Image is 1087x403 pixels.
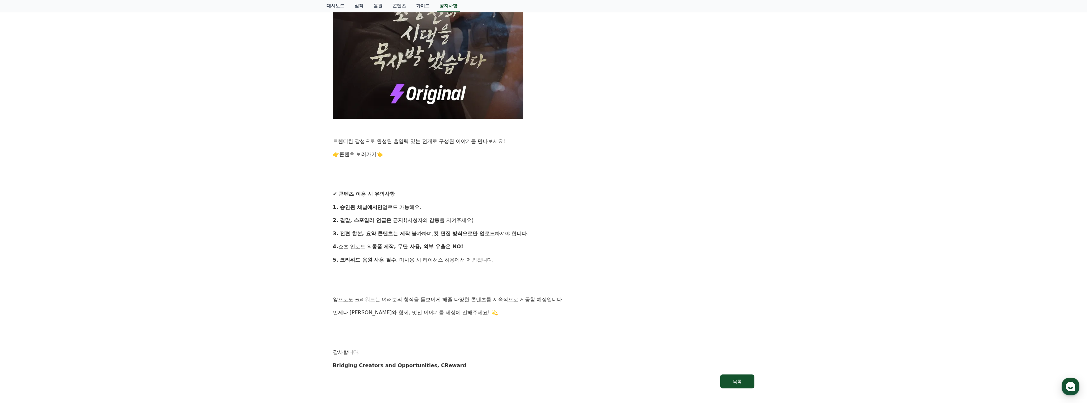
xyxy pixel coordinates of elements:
p: 업로드 가능해요. [333,203,754,211]
a: 목록 [333,374,754,388]
span: 설정 [98,211,106,216]
strong: Bridging Creators and Opportunities, CReward [333,362,467,368]
p: (시청자의 감동을 지켜주세요) [333,216,754,224]
p: 트렌디한 감성으로 완성된 흡입력 있는 전개로 구성된 이야기를 만나보세요! [333,137,754,146]
strong: 1. 승인된 채널에서만 [333,204,382,210]
div: 목록 [733,378,742,385]
p: 쇼츠 업로드 외 [333,243,754,251]
p: 👉 👈 [333,150,754,159]
strong: 2. 결말, 스포일러 언급은 금지! [333,217,406,223]
span: 홈 [20,211,24,216]
strong: 5. 크리워드 음원 사용 필수 [333,257,396,263]
strong: 컷 편집 방식으로만 업로드 [434,231,495,237]
p: 언제나 [PERSON_NAME]와 함께, 멋진 이야기를 세상에 전해주세요! 💫 [333,309,754,317]
p: 하며, 하셔야 합니다. [333,230,754,238]
strong: 3. 전편 합본, 요약 콘텐츠는 제작 불가 [333,231,422,237]
a: 홈 [2,201,42,217]
strong: ✔ 콘텐츠 이용 시 유의사항 [333,191,395,197]
a: 대화 [42,201,82,217]
p: 앞으로도 크리워드는 여러분의 창작을 돋보이게 해줄 다양한 콘텐츠를 지속적으로 제공할 예정입니다. [333,296,754,304]
button: 목록 [720,374,754,388]
a: 설정 [82,201,122,217]
span: 대화 [58,211,66,216]
a: 콘텐츠 보러가기 [339,151,376,157]
p: , 미사용 시 라이선스 허용에서 제외됩니다. [333,256,754,264]
strong: 롱폼 제작, 무단 사용, 외부 유출은 NO! [372,244,463,250]
strong: 4. [333,244,338,250]
p: 감사합니다. [333,348,754,356]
